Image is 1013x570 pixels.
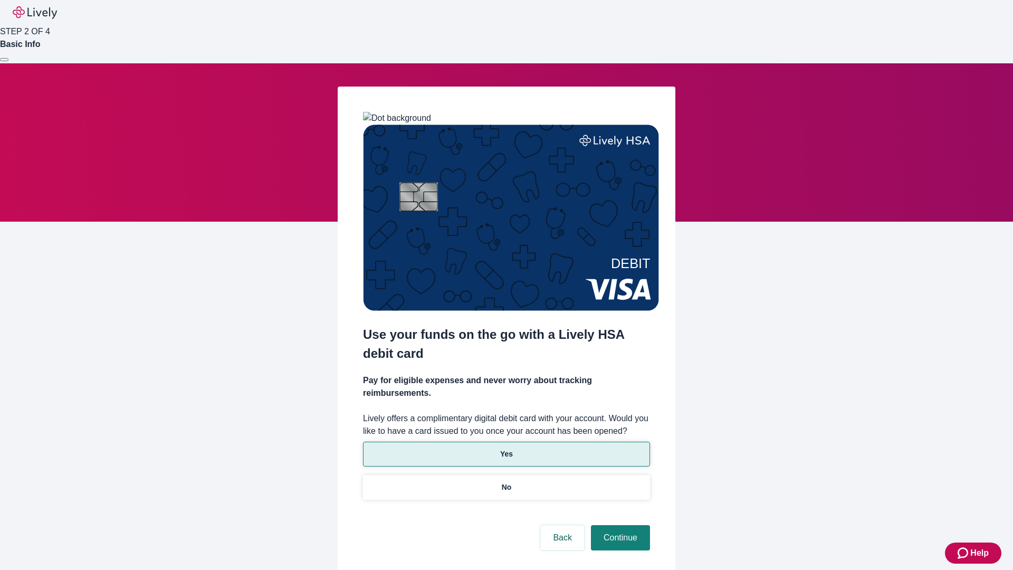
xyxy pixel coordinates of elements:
[945,543,1001,564] button: Zendesk support iconHelp
[363,374,650,400] h4: Pay for eligible expenses and never worry about tracking reimbursements.
[363,112,431,125] img: Dot background
[970,547,989,559] span: Help
[363,125,659,311] img: Debit card
[591,525,650,550] button: Continue
[502,482,512,493] p: No
[363,475,650,500] button: No
[363,412,650,438] label: Lively offers a complimentary digital debit card with your account. Would you like to have a card...
[958,547,970,559] svg: Zendesk support icon
[540,525,585,550] button: Back
[363,325,650,363] h2: Use your funds on the go with a Lively HSA debit card
[13,6,57,19] img: Lively
[500,449,513,460] p: Yes
[363,442,650,467] button: Yes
